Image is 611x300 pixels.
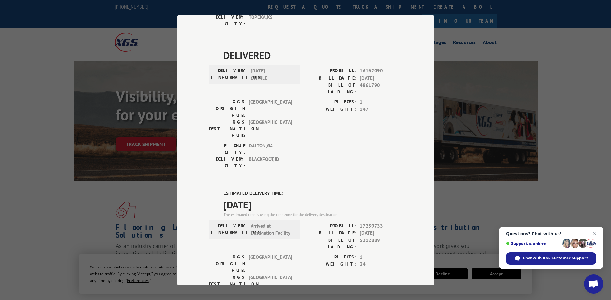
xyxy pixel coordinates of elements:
[251,222,294,237] span: Arrived at Destination Facility
[306,98,357,106] label: PIECES:
[209,156,245,169] label: DELIVERY CITY:
[360,82,402,95] span: 4861790
[360,230,402,237] span: [DATE]
[306,222,357,230] label: PROBILL:
[224,190,402,197] label: ESTIMATED DELIVERY TIME:
[249,142,292,156] span: DALTON , GA
[360,253,402,261] span: 1
[249,156,292,169] span: BLACKFOOT , ID
[306,74,357,82] label: BILL DATE:
[306,230,357,237] label: BILL DATE:
[584,274,603,294] div: Open chat
[209,274,245,294] label: XGS DESTINATION HUB:
[306,261,357,268] label: WEIGHT:
[251,67,294,82] span: [DATE] ON FILE
[224,197,402,211] span: [DATE]
[211,222,247,237] label: DELIVERY INFORMATION:
[224,211,402,217] div: The estimated time is using the time zone for the delivery destination.
[360,106,402,113] span: 147
[360,74,402,82] span: [DATE]
[209,119,245,139] label: XGS DESTINATION HUB:
[209,253,245,274] label: XGS ORIGIN HUB:
[224,48,402,62] span: DELIVERED
[249,119,292,139] span: [GEOGRAPHIC_DATA]
[249,98,292,119] span: [GEOGRAPHIC_DATA]
[209,14,245,27] label: DELIVERY CITY:
[209,142,245,156] label: PICKUP CITY:
[523,255,588,261] span: Chat with XGS Customer Support
[360,98,402,106] span: 1
[506,252,596,265] div: Chat with XGS Customer Support
[209,98,245,119] label: XGS ORIGIN HUB:
[591,230,598,238] span: Close chat
[306,67,357,75] label: PROBILL:
[360,237,402,250] span: 5212889
[360,67,402,75] span: 16162090
[306,253,357,261] label: PIECES:
[249,14,292,27] span: TOPEKA , KS
[249,253,292,274] span: [GEOGRAPHIC_DATA]
[306,82,357,95] label: BILL OF LADING:
[306,106,357,113] label: WEIGHT:
[249,274,292,294] span: [GEOGRAPHIC_DATA]
[211,67,247,82] label: DELIVERY INFORMATION:
[506,241,560,246] span: Support is online
[360,222,402,230] span: 17259733
[360,261,402,268] span: 34
[306,237,357,250] label: BILL OF LADING:
[506,231,596,236] span: Questions? Chat with us!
